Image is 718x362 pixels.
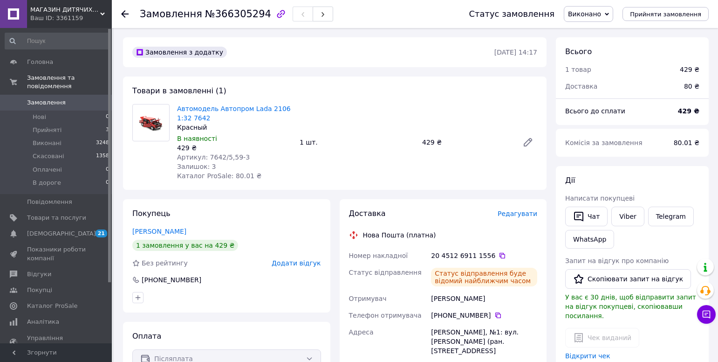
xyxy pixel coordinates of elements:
span: Всього [565,47,592,56]
span: Каталог ProSale: 80.01 ₴ [177,172,261,180]
button: Чат з покупцем [697,305,716,324]
span: [DEMOGRAPHIC_DATA] [27,230,96,238]
span: Управління сайтом [27,334,86,351]
span: Покупець [132,209,171,218]
span: Головна [27,58,53,66]
span: Запит на відгук про компанію [565,257,669,265]
button: Чат [565,207,608,226]
span: Товари в замовленні (1) [132,86,226,95]
a: [PERSON_NAME] [132,228,186,235]
span: 1358 [96,152,109,160]
span: В наявності [177,135,217,142]
div: 20 4512 6911 1556 [431,251,537,260]
div: Замовлення з додатку [132,47,227,58]
span: 21 [96,230,107,237]
div: Статус замовлення [469,9,554,19]
span: 3248 [96,139,109,147]
span: 80.01 ₴ [674,139,699,146]
span: Товари та послуги [27,214,86,222]
div: 80 ₴ [678,76,705,97]
b: 429 ₴ [678,107,699,115]
span: Замовлення та повідомлення [27,74,112,90]
a: Відкрити чек [565,352,610,360]
div: Ваш ID: 3361159 [30,14,112,22]
span: №366305294 [205,8,271,20]
button: Скопіювати запит на відгук [565,269,691,289]
div: Статус відправлення буде відомий найближчим часом [431,268,537,286]
span: Показники роботи компанії [27,245,86,262]
a: Автомодель Автопром Lada 2106 1:32 7642 [177,105,291,122]
span: Всього до сплати [565,107,625,115]
input: Пошук [5,33,110,49]
span: В дороге [33,179,61,187]
span: Редагувати [498,210,537,217]
span: 1 товар [565,66,591,73]
span: Аналітика [27,318,59,326]
span: Покупці [27,286,52,294]
a: Viber [611,207,644,226]
span: Прийняті [33,126,62,134]
span: Виконані [33,139,62,147]
div: 429 ₴ [177,143,292,153]
span: МАГАЗИН ДИТЯЧИХ ІГОР ТА КОНСТРУКТОРІВ [30,6,100,14]
span: У вас є 30 днів, щоб відправити запит на відгук покупцеві, скопіювавши посилання. [565,293,696,320]
a: Telegram [648,207,694,226]
span: Оплата [132,332,161,341]
span: 0 [106,166,109,174]
span: Отримувач [349,295,387,302]
span: Доставка [349,209,386,218]
span: Нові [33,113,46,121]
a: WhatsApp [565,230,614,249]
button: Прийняти замовлення [622,7,709,21]
span: Каталог ProSale [27,302,77,310]
span: 0 [106,179,109,187]
span: Повідомлення [27,198,72,206]
div: 429 ₴ [418,136,515,149]
span: Доставка [565,83,597,90]
div: 429 ₴ [680,65,699,74]
span: Відгуки [27,270,51,278]
div: Красный [177,123,292,132]
span: Дії [565,176,575,185]
span: Написати покупцеві [565,195,635,202]
div: Нова Пошта (платна) [361,230,438,240]
div: 1 шт. [296,136,418,149]
img: Автомодель Автопром Lada 2106 1:32 7642 [133,110,169,136]
div: [PHONE_NUMBER] [431,311,537,320]
span: Додати відгук [272,259,321,267]
span: Статус відправлення [349,269,422,276]
span: 3 [106,126,109,134]
span: Виконано [568,10,601,18]
span: Артикул: 7642/5,59-3 [177,153,250,161]
span: 0 [106,113,109,121]
span: Замовлення [27,98,66,107]
span: Телефон отримувача [349,312,422,319]
div: Повернутися назад [121,9,129,19]
span: Замовлення [140,8,202,20]
div: [PERSON_NAME] [429,290,539,307]
time: [DATE] 14:17 [494,49,537,56]
span: Номер накладної [349,252,408,259]
div: 1 замовлення у вас на 429 ₴ [132,240,238,251]
a: Редагувати [519,133,537,152]
span: Скасовані [33,152,64,160]
div: [PERSON_NAME], №1: вул. [PERSON_NAME] (ран. [STREET_ADDRESS] [429,324,539,359]
span: Оплачені [33,166,62,174]
div: [PHONE_NUMBER] [141,275,202,285]
span: Прийняти замовлення [630,11,701,18]
span: Комісія за замовлення [565,139,643,146]
span: Без рейтингу [142,259,188,267]
span: Адреса [349,328,374,336]
span: Залишок: 3 [177,163,216,170]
